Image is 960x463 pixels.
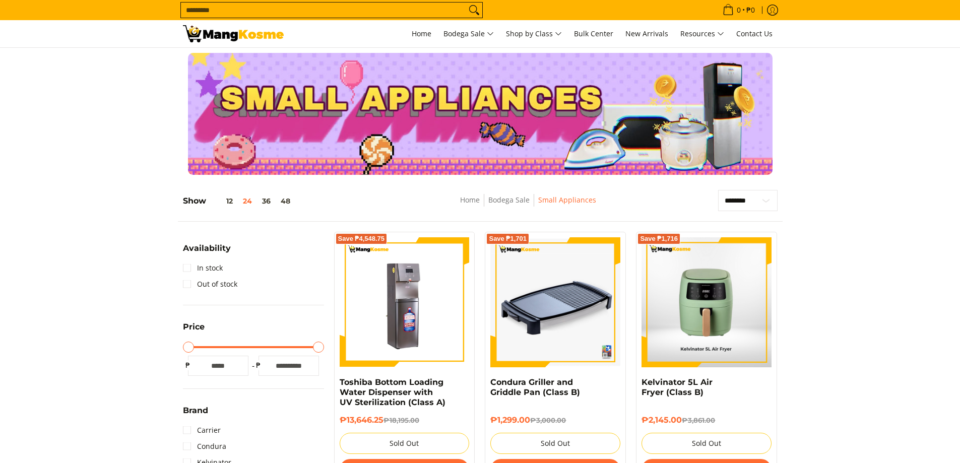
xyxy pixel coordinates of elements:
span: ₱ [183,360,193,370]
a: Shop by Class [501,20,567,47]
span: Shop by Class [506,28,562,40]
span: Home [412,29,431,38]
summary: Open [183,323,205,339]
button: 48 [276,197,295,205]
a: Bodega Sale [488,195,530,205]
nav: Main Menu [294,20,778,47]
img: Small Appliances l Mang Kosme: Home Appliances Warehouse Sale | Page 3 [183,25,284,42]
a: Kelvinator 5L Air Fryer (Class B) [642,377,713,397]
button: Search [466,3,482,18]
nav: Breadcrumbs [387,194,670,217]
a: Out of stock [183,276,237,292]
span: Bodega Sale [443,28,494,40]
a: Toshiba Bottom Loading Water Dispenser with UV Sterilization (Class A) [340,377,445,407]
a: New Arrivals [620,20,673,47]
button: 12 [206,197,238,205]
a: Contact Us [731,20,778,47]
button: Sold Out [642,433,772,454]
a: In stock [183,260,223,276]
span: Availability [183,244,231,252]
a: Home [407,20,436,47]
span: Price [183,323,205,331]
span: Resources [680,28,724,40]
h6: ₱13,646.25 [340,415,470,425]
a: Small Appliances [538,195,596,205]
del: ₱3,000.00 [530,416,566,424]
summary: Open [183,407,208,422]
img: Toshiba Bottom Loading Water Dispenser with UV Sterilization (Class A) [340,237,470,367]
a: Home [460,195,480,205]
h6: ₱2,145.00 [642,415,772,425]
img: kelvinator-5-liter-air-fryer-matte-light-green-front-view-mang-kosme [642,237,772,367]
del: ₱18,195.00 [383,416,419,424]
button: 24 [238,197,257,205]
span: Contact Us [736,29,773,38]
img: condura-griller-and-griddle-pan-class-b1-right-side-view-mang-kosme [490,237,620,367]
span: Save ₱1,701 [489,236,527,242]
span: Bulk Center [574,29,613,38]
span: ₱ [253,360,264,370]
summary: Open [183,244,231,260]
a: Carrier [183,422,221,438]
span: Brand [183,407,208,415]
a: Bulk Center [569,20,618,47]
span: Save ₱1,716 [640,236,678,242]
a: Condura [183,438,226,454]
span: New Arrivals [625,29,668,38]
span: ₱0 [745,7,756,14]
h5: Show [183,196,295,206]
button: Sold Out [340,433,470,454]
a: Condura Griller and Griddle Pan (Class B) [490,377,580,397]
del: ₱3,861.00 [682,416,715,424]
a: Bodega Sale [438,20,499,47]
button: 36 [257,197,276,205]
a: Resources [675,20,729,47]
h6: ₱1,299.00 [490,415,620,425]
span: Save ₱4,548.75 [338,236,385,242]
button: Sold Out [490,433,620,454]
span: • [720,5,758,16]
span: 0 [735,7,742,14]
